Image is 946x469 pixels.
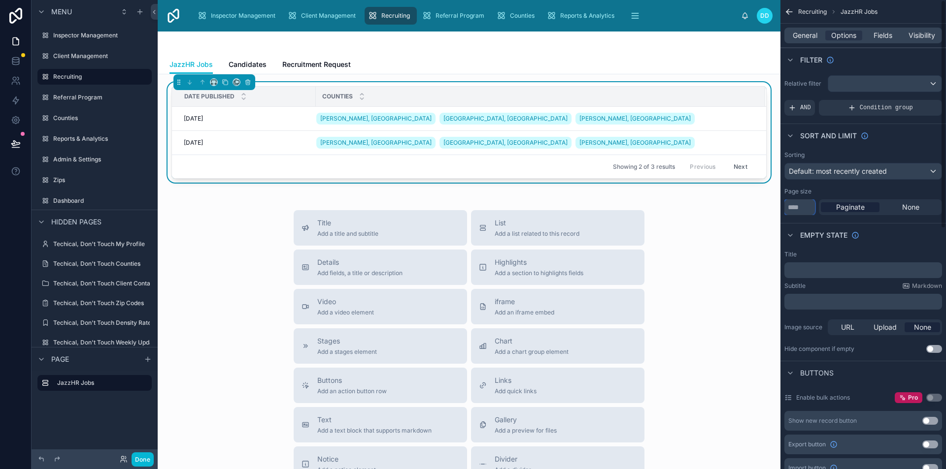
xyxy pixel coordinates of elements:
label: Zips [53,176,150,184]
span: Page [51,354,69,364]
a: [PERSON_NAME], [GEOGRAPHIC_DATA] [316,113,436,125]
span: List [495,218,579,228]
label: Relative filter [784,80,824,88]
span: Add fields, a title or description [317,269,403,277]
span: None [902,202,919,212]
span: [PERSON_NAME], [GEOGRAPHIC_DATA] [320,139,432,147]
span: Recruiting [798,8,827,16]
label: Dashboard [53,197,150,205]
a: Zips [37,172,152,188]
span: JazzHR Jobs [841,8,878,16]
span: General [793,31,817,40]
a: [PERSON_NAME], [GEOGRAPHIC_DATA] [316,137,436,149]
button: GalleryAdd a preview for files [471,407,644,442]
a: Inspector Management [37,28,152,43]
label: Referral Program [53,94,150,101]
span: [GEOGRAPHIC_DATA], [GEOGRAPHIC_DATA] [443,139,568,147]
span: Default: most recently created [789,167,887,175]
a: [DATE] [184,139,310,147]
button: Default: most recently created [784,163,942,180]
label: Counties [53,114,150,122]
span: Options [831,31,856,40]
button: DetailsAdd fields, a title or description [294,250,467,285]
a: Referral Program [37,90,152,105]
a: Techical, Don't Touch My Profile [37,236,152,252]
a: [PERSON_NAME], [GEOGRAPHIC_DATA][GEOGRAPHIC_DATA], [GEOGRAPHIC_DATA][PERSON_NAME], [GEOGRAPHIC_DATA] [316,135,753,151]
span: Add a text block that supports markdown [317,427,432,435]
label: Techical, Don't Touch Zip Codes [53,299,150,307]
label: Client Management [53,52,150,60]
button: VideoAdd a video element [294,289,467,324]
span: [DATE] [184,115,203,123]
a: [GEOGRAPHIC_DATA], [GEOGRAPHIC_DATA] [439,113,572,125]
span: Candidates [229,60,267,69]
a: Client Management [37,48,152,64]
button: Done [132,452,154,467]
span: Empty state [800,230,847,240]
span: Stages [317,336,377,346]
label: Enable bulk actions [796,394,850,402]
label: Image source [784,323,824,331]
span: Upload [874,322,897,332]
button: ChartAdd a chart group element [471,328,644,364]
div: scrollable content [189,5,741,27]
span: Reports & Analytics [560,12,614,20]
a: Techical, Don't Touch Zip Codes [37,295,152,311]
span: Export button [788,440,826,448]
a: Markdown [902,282,942,290]
a: Client Management [284,7,363,25]
a: Counties [493,7,541,25]
img: App logo [166,8,181,24]
span: Add a stages element [317,348,377,356]
a: Techical, Don't Touch Weekly Update Log [37,335,152,350]
span: Add quick links [495,387,537,395]
a: [PERSON_NAME], [GEOGRAPHIC_DATA] [575,113,695,125]
div: scrollable content [784,262,942,278]
span: Add a preview for files [495,427,557,435]
span: iframe [495,297,554,307]
a: Reports & Analytics [543,7,621,25]
span: Recruiting [381,12,410,20]
span: Markdown [912,282,942,290]
span: Chart [495,336,569,346]
label: Title [784,250,797,258]
span: Add a title and subtitle [317,230,378,238]
a: Reports & Analytics [37,131,152,147]
span: Inspector Management [211,12,275,20]
div: scrollable content [784,294,942,310]
label: Techical, Don't Touch Client Contacts [53,280,159,287]
span: AND [800,104,811,112]
span: Showing 2 of 3 results [613,163,675,171]
span: Title [317,218,378,228]
a: Inspector Management [194,7,282,25]
button: ButtonsAdd an action button row [294,368,467,403]
span: Highlights [495,257,583,267]
label: Reports & Analytics [53,135,150,143]
span: Gallery [495,415,557,425]
span: Add a chart group element [495,348,569,356]
button: LinksAdd quick links [471,368,644,403]
span: Paginate [836,202,865,212]
span: Add a section to highlights fields [495,269,583,277]
span: Divider [495,454,531,464]
a: Techical, Don't Touch Counties [37,256,152,272]
button: ListAdd a list related to this record [471,210,644,246]
a: Referral Program [419,7,491,25]
a: Recruiting [365,7,417,25]
span: Client Management [301,12,356,20]
span: URL [841,322,854,332]
span: Buttons [800,368,834,378]
a: [PERSON_NAME], [GEOGRAPHIC_DATA][GEOGRAPHIC_DATA], [GEOGRAPHIC_DATA][PERSON_NAME], [GEOGRAPHIC_DATA] [316,111,753,126]
span: Text [317,415,432,425]
a: Candidates [229,56,267,75]
span: Add an action button row [317,387,387,395]
label: Techical, Don't Touch My Profile [53,240,150,248]
span: Video [317,297,374,307]
span: Filter [800,55,822,65]
a: Recruiting [37,69,152,85]
span: [PERSON_NAME], [GEOGRAPHIC_DATA] [579,115,691,123]
label: Page size [784,188,811,195]
a: [PERSON_NAME], [GEOGRAPHIC_DATA] [575,137,695,149]
label: Techical, Don't Touch Weekly Update Log [53,339,170,346]
span: Recruitment Request [282,60,351,69]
